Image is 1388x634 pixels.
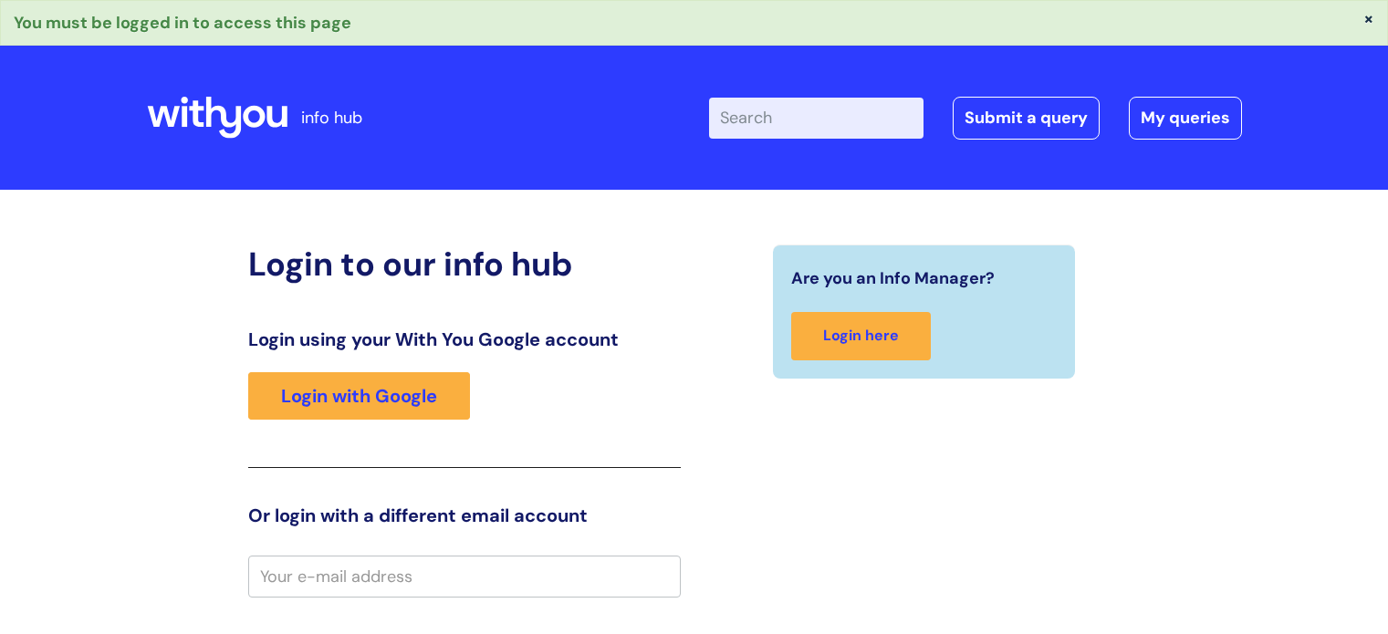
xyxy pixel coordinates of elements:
[1363,10,1374,26] button: ×
[248,556,681,598] input: Your e-mail address
[709,98,924,138] input: Search
[248,244,681,284] h2: Login to our info hub
[953,97,1100,139] a: Submit a query
[248,328,681,350] h3: Login using your With You Google account
[791,312,931,360] a: Login here
[301,103,362,132] p: info hub
[791,264,995,293] span: Are you an Info Manager?
[248,504,681,526] h3: Or login with a different email account
[1129,97,1242,139] a: My queries
[248,372,470,420] a: Login with Google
